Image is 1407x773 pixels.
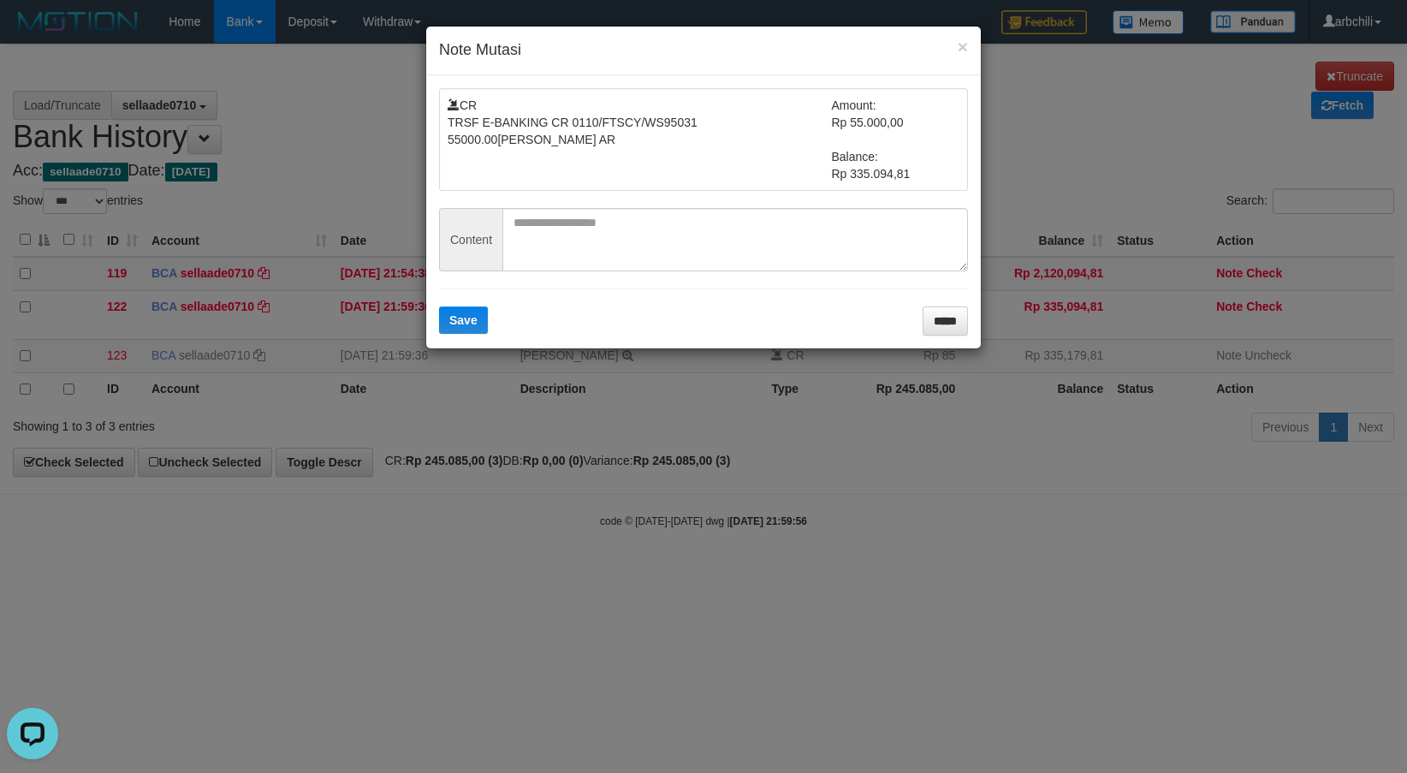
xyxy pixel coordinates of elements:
td: Amount: Rp 55.000,00 Balance: Rp 335.094,81 [832,97,960,182]
button: Open LiveChat chat widget [7,7,58,58]
button: Save [439,306,488,334]
span: Content [439,208,502,271]
h4: Note Mutasi [439,39,968,62]
span: Save [449,313,478,327]
button: × [958,38,968,56]
td: CR TRSF E-BANKING CR 0110/FTSCY/WS95031 55000.00[PERSON_NAME] AR [448,97,832,182]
